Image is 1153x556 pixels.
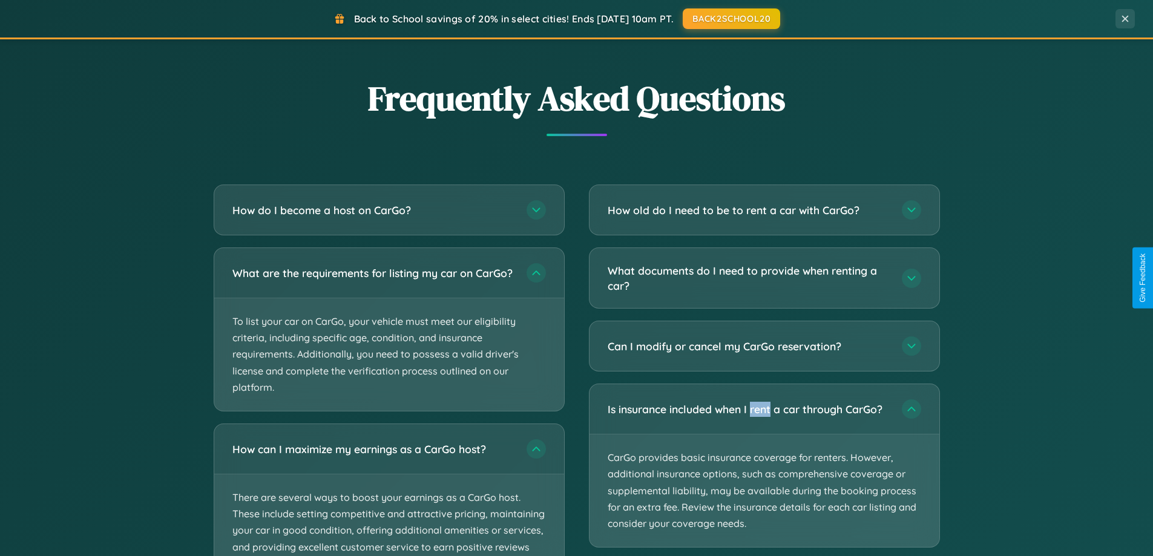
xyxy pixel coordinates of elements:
[608,203,890,218] h3: How old do I need to be to rent a car with CarGo?
[354,13,674,25] span: Back to School savings of 20% in select cities! Ends [DATE] 10am PT.
[683,8,780,29] button: BACK2SCHOOL20
[590,434,939,547] p: CarGo provides basic insurance coverage for renters. However, additional insurance options, such ...
[214,75,940,122] h2: Frequently Asked Questions
[214,298,564,411] p: To list your car on CarGo, your vehicle must meet our eligibility criteria, including specific ag...
[608,263,890,293] h3: What documents do I need to provide when renting a car?
[1138,253,1147,303] div: Give Feedback
[232,266,514,281] h3: What are the requirements for listing my car on CarGo?
[608,339,890,354] h3: Can I modify or cancel my CarGo reservation?
[232,442,514,457] h3: How can I maximize my earnings as a CarGo host?
[608,402,890,417] h3: Is insurance included when I rent a car through CarGo?
[232,203,514,218] h3: How do I become a host on CarGo?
